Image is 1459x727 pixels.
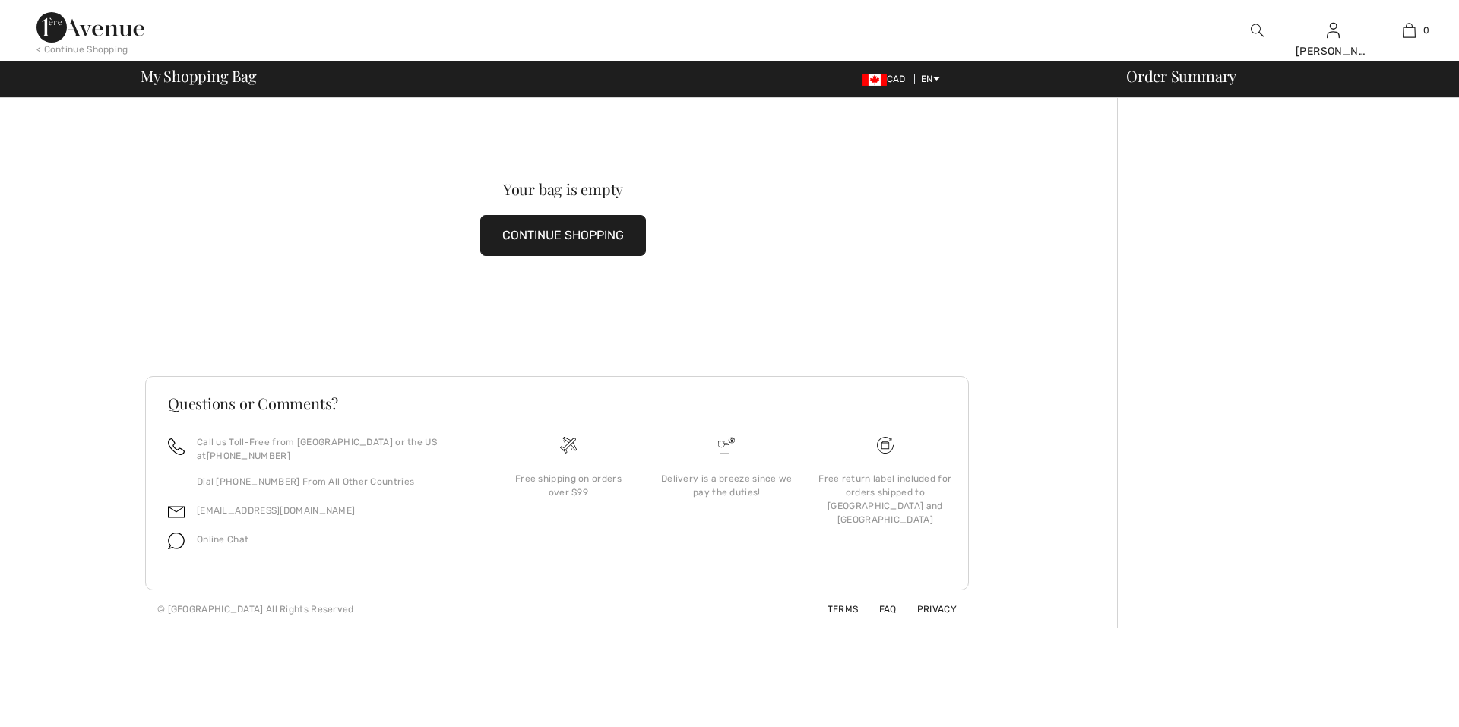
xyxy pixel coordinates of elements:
img: Free shipping on orders over $99 [560,437,577,454]
a: Sign In [1327,23,1340,37]
a: [EMAIL_ADDRESS][DOMAIN_NAME] [197,505,355,516]
img: search the website [1251,21,1264,40]
img: email [168,504,185,520]
p: Dial [PHONE_NUMBER] From All Other Countries [197,475,471,488]
div: Order Summary [1108,68,1450,84]
img: chat [168,533,185,549]
img: My Info [1327,21,1340,40]
span: CAD [862,74,912,84]
span: Online Chat [197,534,248,545]
div: Delivery is a breeze since we pay the duties! [660,472,793,499]
span: 0 [1423,24,1429,37]
a: FAQ [861,604,897,615]
img: Delivery is a breeze since we pay the duties! [718,437,735,454]
a: Terms [809,604,859,615]
div: Free shipping on orders over $99 [502,472,635,499]
a: 0 [1372,21,1446,40]
div: Free return label included for orders shipped to [GEOGRAPHIC_DATA] and [GEOGRAPHIC_DATA] [818,472,952,526]
img: call [168,438,185,455]
button: CONTINUE SHOPPING [480,215,646,256]
h3: Questions or Comments? [168,396,946,411]
img: Free shipping on orders over $99 [877,437,894,454]
img: My Bag [1403,21,1416,40]
div: [PERSON_NAME] [1296,43,1370,59]
span: EN [921,74,940,84]
div: © [GEOGRAPHIC_DATA] All Rights Reserved [157,602,354,616]
img: 1ère Avenue [36,12,144,43]
a: [PHONE_NUMBER] [207,450,290,461]
p: Call us Toll-Free from [GEOGRAPHIC_DATA] or the US at [197,435,471,463]
a: Privacy [899,604,957,615]
img: Canadian Dollar [862,74,887,86]
div: Your bag is empty [187,182,939,197]
span: My Shopping Bag [141,68,257,84]
div: < Continue Shopping [36,43,128,56]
